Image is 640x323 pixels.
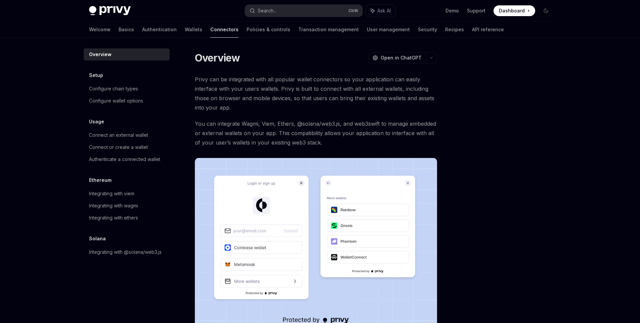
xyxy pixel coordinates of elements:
div: Configure chain types [89,85,138,93]
a: Transaction management [298,22,359,38]
a: Welcome [89,22,111,38]
div: Connect an external wallet [89,131,148,139]
a: API reference [472,22,504,38]
a: Policies & controls [247,22,290,38]
button: Toggle dark mode [541,5,551,16]
a: Connect an external wallet [84,129,170,141]
img: dark logo [89,6,131,15]
span: You can integrate Wagmi, Viem, Ethers, @solana/web3.js, and web3swift to manage embedded or exter... [195,119,437,147]
div: Authenticate a connected wallet [89,155,160,163]
span: Open in ChatGPT [381,54,422,61]
span: Dashboard [499,7,525,14]
h1: Overview [195,52,240,64]
div: Configure wallet options [89,97,143,105]
button: Ask AI [366,5,395,17]
button: Search...CtrlK [245,5,362,17]
a: Dashboard [494,5,535,16]
div: Integrating with viem [89,190,134,198]
a: Wallets [185,22,202,38]
div: Integrating with @solana/web3.js [89,248,162,256]
a: Authenticate a connected wallet [84,153,170,165]
a: Authentication [142,22,177,38]
a: Integrating with @solana/web3.js [84,246,170,258]
span: Privy can be integrated with all popular wallet connectors so your application can easily interfa... [195,75,437,112]
a: Configure chain types [84,83,170,95]
a: Integrating with wagmi [84,200,170,212]
a: Support [467,7,485,14]
div: Integrating with ethers [89,214,138,222]
a: Configure wallet options [84,95,170,107]
button: Open in ChatGPT [368,52,426,64]
a: Integrating with viem [84,188,170,200]
a: Integrating with ethers [84,212,170,224]
div: Integrating with wagmi [89,202,138,210]
div: Search... [258,7,276,15]
a: Connectors [210,22,239,38]
h5: Solana [89,235,106,243]
a: User management [367,22,410,38]
span: Ask AI [377,7,391,14]
a: Recipes [445,22,464,38]
h5: Ethereum [89,176,112,184]
a: Connect or create a wallet [84,141,170,153]
a: Demo [445,7,459,14]
a: Security [418,22,437,38]
span: Ctrl K [348,8,358,13]
h5: Usage [89,118,104,126]
div: Connect or create a wallet [89,143,148,151]
a: Basics [119,22,134,38]
a: Overview [84,48,170,60]
div: Overview [89,50,112,58]
h5: Setup [89,71,103,79]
